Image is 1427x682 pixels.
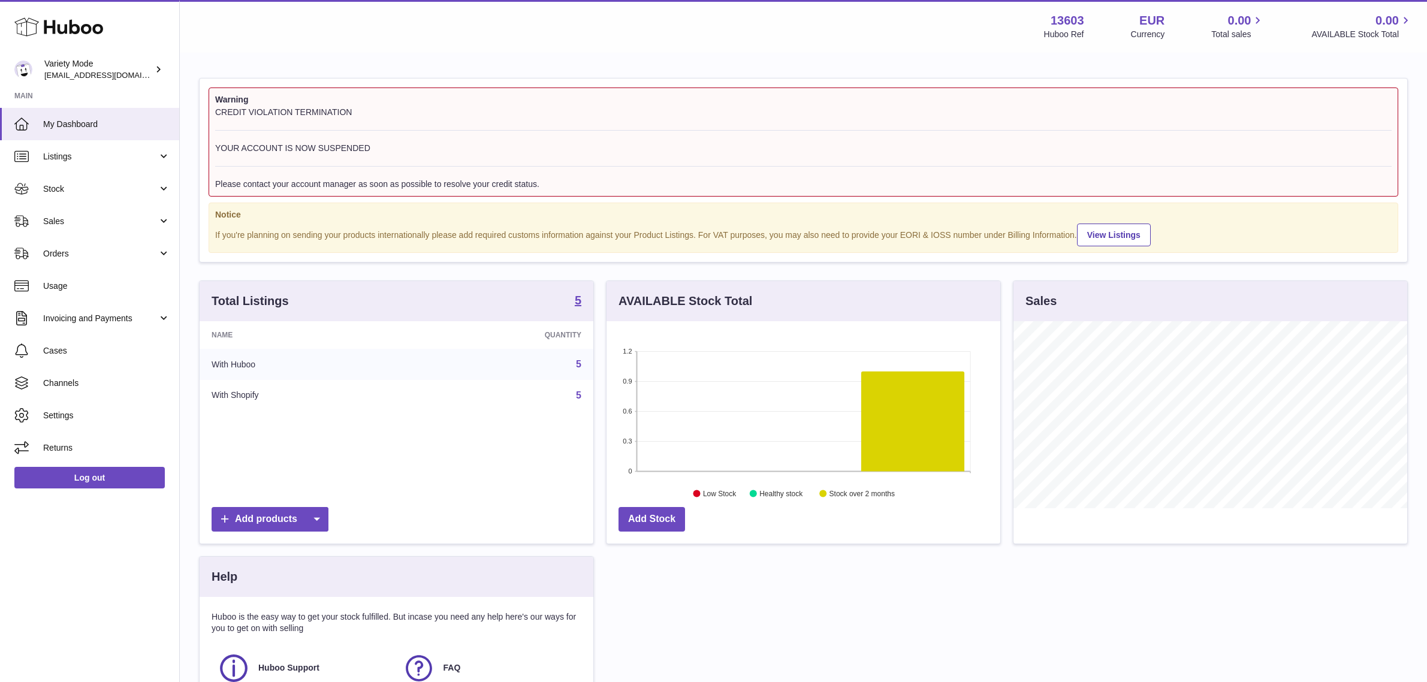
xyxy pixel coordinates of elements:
span: Total sales [1211,29,1265,40]
a: 0.00 Total sales [1211,13,1265,40]
div: Variety Mode [44,58,152,81]
span: FAQ [444,662,461,674]
td: With Huboo [200,349,412,380]
text: 0 [628,467,632,475]
th: Quantity [412,321,593,349]
span: My Dashboard [43,119,170,130]
text: Low Stock [703,490,737,498]
h3: Help [212,569,237,585]
img: internalAdmin-13603@internal.huboo.com [14,61,32,79]
a: 5 [576,359,581,369]
text: 1.2 [623,348,632,355]
span: [EMAIL_ADDRESS][DOMAIN_NAME] [44,70,176,80]
span: Settings [43,410,170,421]
div: Currency [1131,29,1165,40]
span: Cases [43,345,170,357]
a: View Listings [1077,224,1151,246]
div: Huboo Ref [1044,29,1084,40]
h3: AVAILABLE Stock Total [619,293,752,309]
a: 0.00 AVAILABLE Stock Total [1311,13,1413,40]
th: Name [200,321,412,349]
h3: Sales [1025,293,1057,309]
span: Stock [43,183,158,195]
span: AVAILABLE Stock Total [1311,29,1413,40]
span: Sales [43,216,158,227]
a: 5 [576,390,581,400]
span: Returns [43,442,170,454]
span: Listings [43,151,158,162]
a: Log out [14,467,165,488]
a: Add Stock [619,507,685,532]
span: 0.00 [1228,13,1251,29]
td: With Shopify [200,380,412,411]
strong: EUR [1139,13,1164,29]
strong: Warning [215,94,1392,105]
text: 0.3 [623,437,632,445]
h3: Total Listings [212,293,289,309]
text: Stock over 2 months [829,490,895,498]
span: Huboo Support [258,662,319,674]
span: Orders [43,248,158,259]
span: Channels [43,378,170,389]
span: Usage [43,280,170,292]
span: Invoicing and Payments [43,313,158,324]
div: CREDIT VIOLATION TERMINATION YOUR ACCOUNT IS NOW SUSPENDED Please contact your account manager as... [215,107,1392,190]
text: Healthy stock [759,490,803,498]
p: Huboo is the easy way to get your stock fulfilled. But incase you need any help here's our ways f... [212,611,581,634]
strong: 5 [575,294,581,306]
text: 0.6 [623,408,632,415]
strong: 13603 [1051,13,1084,29]
a: 5 [575,294,581,309]
text: 0.9 [623,378,632,385]
a: Add products [212,507,328,532]
strong: Notice [215,209,1392,221]
div: If you're planning on sending your products internationally please add required customs informati... [215,222,1392,246]
span: 0.00 [1375,13,1399,29]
